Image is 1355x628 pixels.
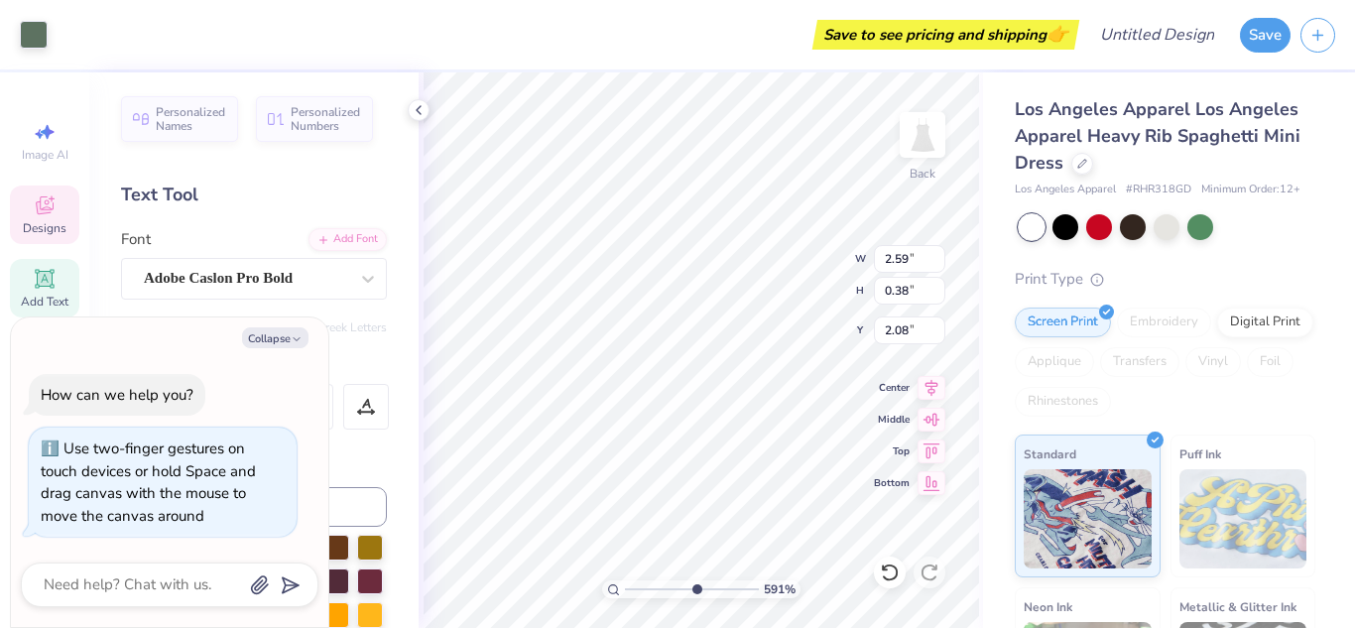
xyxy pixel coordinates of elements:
[1015,347,1094,377] div: Applique
[764,580,796,598] span: 591 %
[1247,347,1293,377] div: Foil
[1024,469,1152,568] img: Standard
[1047,22,1068,46] span: 👉
[1179,469,1307,568] img: Puff Ink
[1217,308,1313,337] div: Digital Print
[291,105,361,133] span: Personalized Numbers
[817,20,1074,50] div: Save to see pricing and shipping
[1100,347,1179,377] div: Transfers
[874,381,910,395] span: Center
[1015,387,1111,417] div: Rhinestones
[1179,443,1221,464] span: Puff Ink
[23,220,66,236] span: Designs
[1185,347,1241,377] div: Vinyl
[156,105,226,133] span: Personalized Names
[242,327,308,348] button: Collapse
[22,147,68,163] span: Image AI
[1015,97,1300,175] span: Los Angeles Apparel Los Angeles Apparel Heavy Rib Spaghetti Mini Dress
[1024,443,1076,464] span: Standard
[903,115,942,155] img: Back
[21,294,68,310] span: Add Text
[1117,308,1211,337] div: Embroidery
[1015,268,1315,291] div: Print Type
[308,228,387,251] div: Add Font
[874,444,910,458] span: Top
[1084,15,1230,55] input: Untitled Design
[121,228,151,251] label: Font
[1024,596,1072,617] span: Neon Ink
[1179,596,1296,617] span: Metallic & Glitter Ink
[1201,182,1300,198] span: Minimum Order: 12 +
[1240,18,1291,53] button: Save
[121,182,387,208] div: Text Tool
[41,385,193,405] div: How can we help you?
[41,439,256,526] div: Use two-finger gestures on touch devices or hold Space and drag canvas with the mouse to move the...
[910,165,935,183] div: Back
[1126,182,1191,198] span: # RHR318GD
[874,476,910,490] span: Bottom
[1015,308,1111,337] div: Screen Print
[1015,182,1116,198] span: Los Angeles Apparel
[874,413,910,427] span: Middle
